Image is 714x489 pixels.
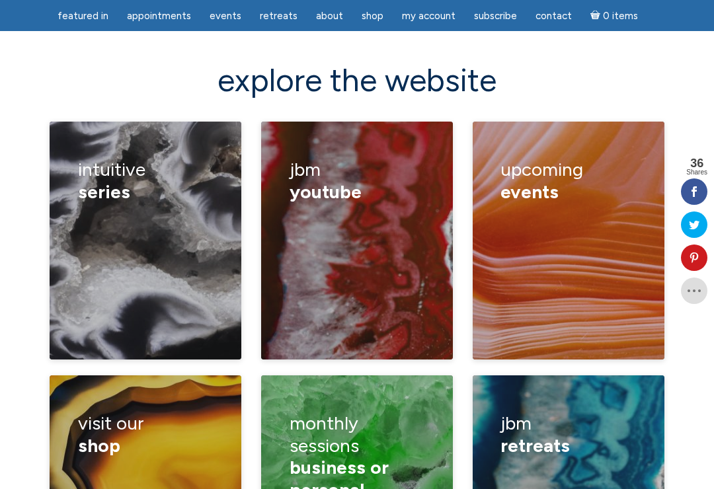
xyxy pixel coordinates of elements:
a: featured in [50,3,116,29]
a: Retreats [252,3,305,29]
span: events [500,180,559,203]
span: Shares [686,169,707,176]
a: Events [202,3,249,29]
h3: JBM [290,149,425,212]
span: shop [78,434,120,457]
a: About [308,3,351,29]
span: Subscribe [474,10,517,22]
span: YouTube [290,180,362,203]
span: Shop [362,10,383,22]
h2: explore the website [50,63,664,98]
span: Appointments [127,10,191,22]
h3: Intuitive [78,149,214,212]
span: Events [210,10,241,22]
span: Retreats [260,10,297,22]
span: My Account [402,10,456,22]
a: Cart0 items [582,2,646,29]
a: Contact [528,3,580,29]
span: 0 items [603,11,638,21]
span: retreats [500,434,570,457]
a: Subscribe [466,3,525,29]
a: Appointments [119,3,199,29]
h3: visit our [78,403,214,466]
span: featured in [58,10,108,22]
span: series [78,180,130,203]
h3: JBM [500,403,636,466]
a: My Account [394,3,463,29]
h3: upcoming [500,149,636,212]
i: Cart [590,10,603,22]
span: 36 [686,157,707,169]
a: Shop [354,3,391,29]
span: Contact [535,10,572,22]
span: About [316,10,343,22]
